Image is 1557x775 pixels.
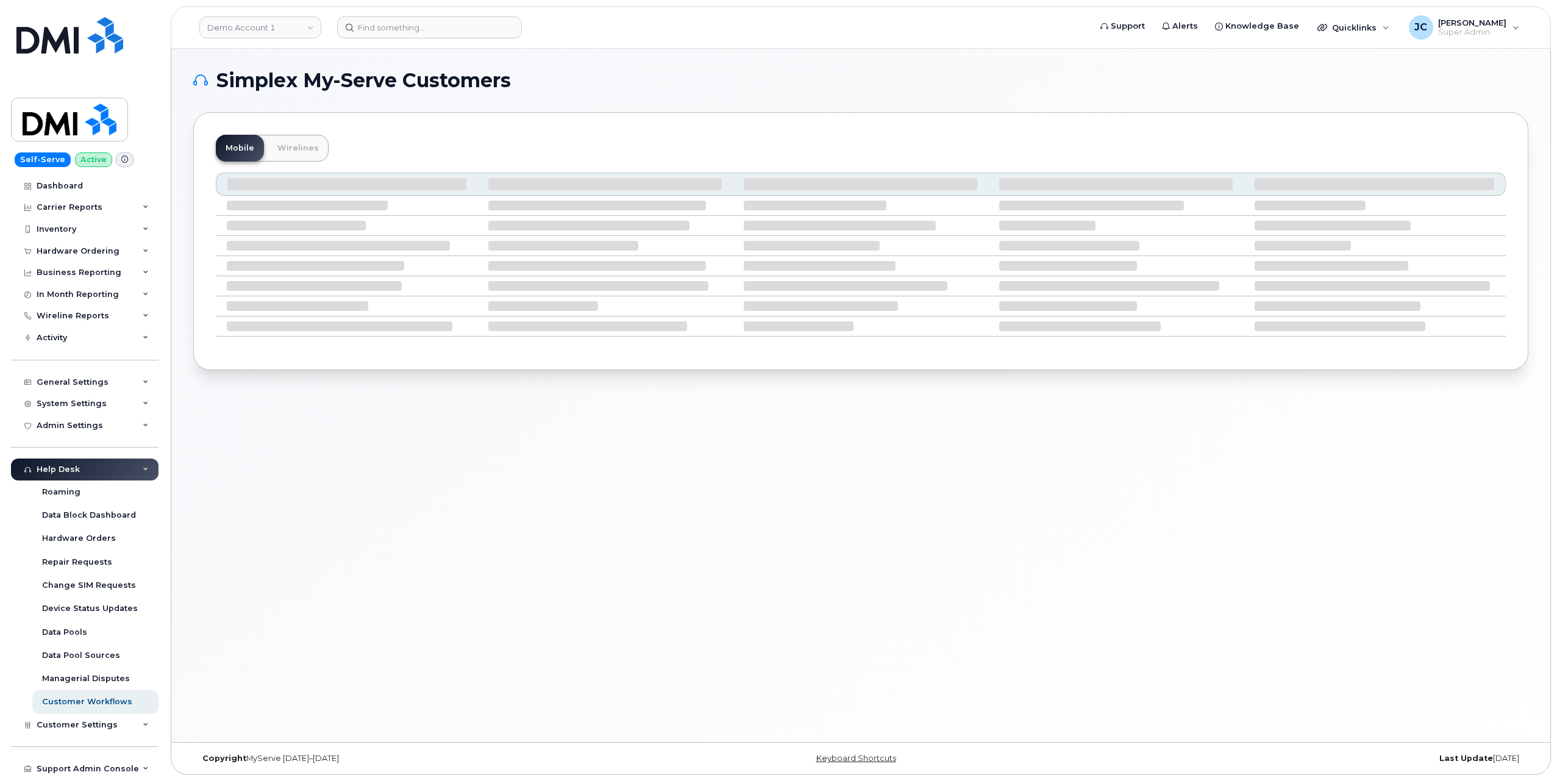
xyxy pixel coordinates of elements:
[202,754,246,763] strong: Copyright
[816,754,896,763] a: Keyboard Shortcuts
[193,754,638,763] div: MyServe [DATE]–[DATE]
[268,135,329,162] a: Wirelines
[1083,754,1528,763] div: [DATE]
[1439,754,1493,763] strong: Last Update
[216,71,511,90] span: Simplex My-Serve Customers
[216,135,264,162] a: Mobile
